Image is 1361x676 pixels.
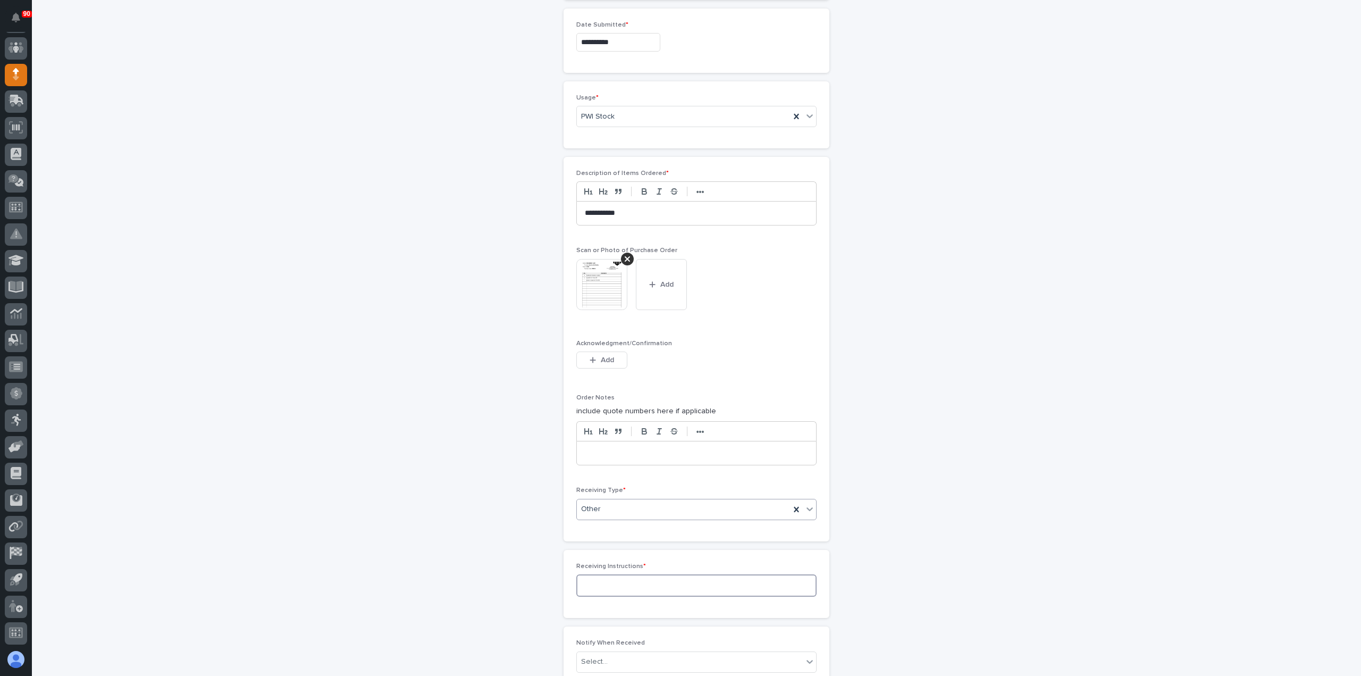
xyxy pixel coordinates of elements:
[576,395,615,401] span: Order Notes
[581,656,608,667] div: Select...
[696,428,704,436] strong: •••
[581,504,601,515] span: Other
[693,185,708,198] button: •••
[23,10,30,18] p: 90
[576,406,817,417] p: include quote numbers here if applicable
[601,355,614,365] span: Add
[576,170,669,177] span: Description of Items Ordered
[5,648,27,671] button: users-avatar
[576,95,599,101] span: Usage
[660,280,674,289] span: Add
[576,352,627,369] button: Add
[13,13,27,30] div: Notifications90
[576,640,645,646] span: Notify When Received
[581,111,615,122] span: PWI Stock
[693,425,708,438] button: •••
[576,247,677,254] span: Scan or Photo of Purchase Order
[5,6,27,29] button: Notifications
[636,259,687,310] button: Add
[576,22,628,28] span: Date Submitted
[576,563,646,570] span: Receiving Instructions
[696,188,704,196] strong: •••
[576,487,626,494] span: Receiving Type
[576,340,672,347] span: Acknowledgment/Confirmation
